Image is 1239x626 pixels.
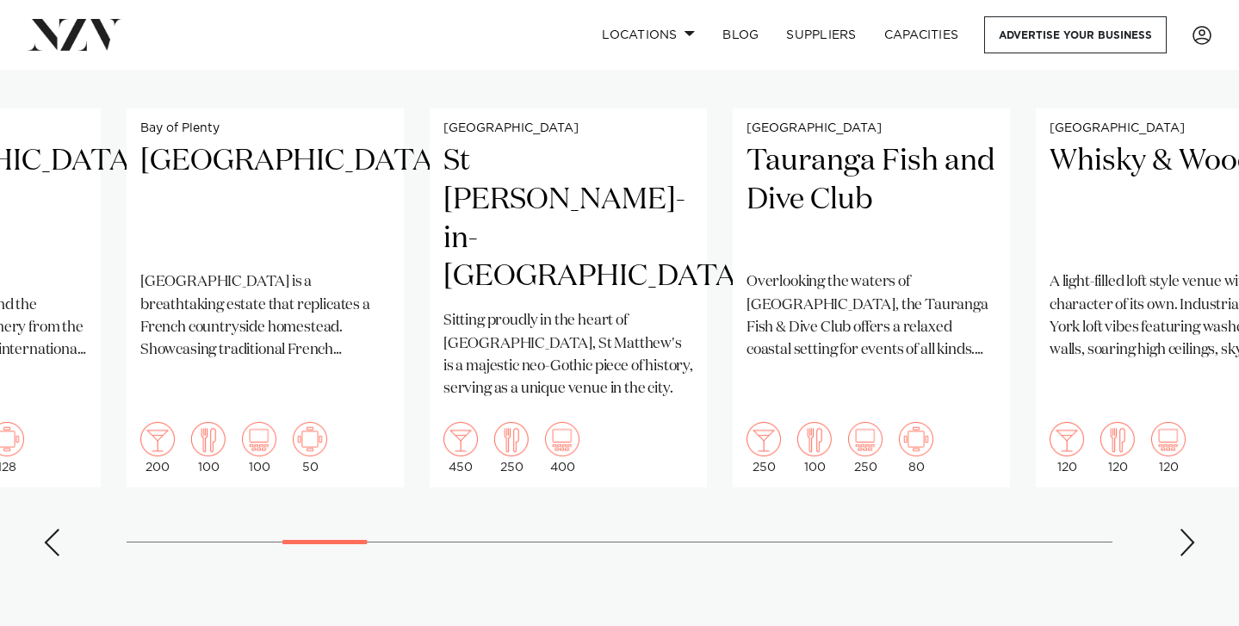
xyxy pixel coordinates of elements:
div: 100 [797,422,832,474]
img: theatre.png [242,422,276,456]
img: dining.png [191,422,226,456]
small: Bay of Plenty [140,122,390,135]
a: Advertise your business [984,16,1167,53]
img: theatre.png [848,422,883,456]
img: meeting.png [899,422,933,456]
div: 80 [899,422,933,474]
img: dining.png [1100,422,1135,456]
small: [GEOGRAPHIC_DATA] [443,122,693,135]
img: dining.png [797,422,832,456]
small: [GEOGRAPHIC_DATA] [746,122,996,135]
p: [GEOGRAPHIC_DATA] is a breathtaking estate that replicates a French countryside homestead. Showca... [140,271,390,362]
img: cocktail.png [746,422,781,456]
h2: Tauranga Fish and Dive Club [746,142,996,258]
h2: St [PERSON_NAME]-in-[GEOGRAPHIC_DATA] [443,142,693,297]
p: Sitting proudly in the heart of [GEOGRAPHIC_DATA], St Matthew's is a majestic neo-Gothic piece of... [443,310,693,400]
div: 250 [494,422,529,474]
img: dining.png [494,422,529,456]
img: nzv-logo.png [28,19,121,50]
div: 120 [1050,422,1084,474]
div: 50 [293,422,327,474]
div: 120 [1100,422,1135,474]
div: 250 [746,422,781,474]
div: 250 [848,422,883,474]
a: BLOG [709,16,772,53]
div: 120 [1151,422,1186,474]
img: meeting.png [293,422,327,456]
div: 100 [191,422,226,474]
img: cocktail.png [443,422,478,456]
div: 450 [443,422,478,474]
a: Locations [588,16,709,53]
div: 400 [545,422,579,474]
p: Overlooking the waters of [GEOGRAPHIC_DATA], the Tauranga Fish & Dive Club offers a relaxed coast... [746,271,996,362]
img: theatre.png [545,422,579,456]
div: 100 [242,422,276,474]
img: theatre.png [1151,422,1186,456]
img: cocktail.png [1050,422,1084,456]
h2: [GEOGRAPHIC_DATA] [140,142,390,258]
a: Capacities [870,16,973,53]
img: cocktail.png [140,422,175,456]
div: 200 [140,422,175,474]
a: SUPPLIERS [772,16,870,53]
